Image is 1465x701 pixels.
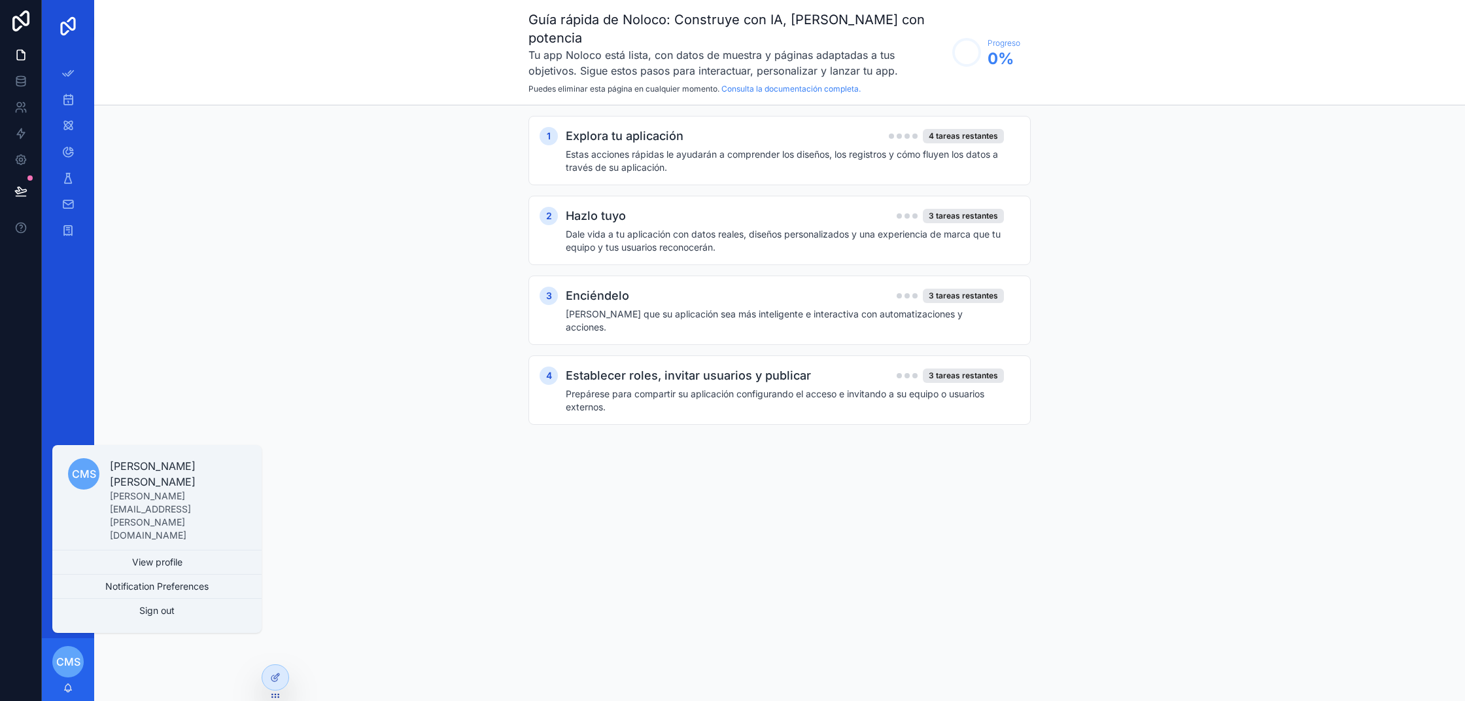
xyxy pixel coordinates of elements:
[58,16,78,37] img: Logotipo de la aplicación
[988,49,998,68] font: 0
[94,105,1465,448] div: contenido desplazable
[566,289,629,302] font: Enciéndelo
[998,49,1014,68] font: %
[546,290,552,301] font: 3
[929,370,998,380] font: 3 tareas restantes
[566,388,984,412] font: Prepárese para compartir su aplicación configurando el acceso e invitando a su equipo o usuarios ...
[929,291,998,300] font: 3 tareas restantes
[566,368,811,382] font: Establecer roles, invitar usuarios y publicar
[52,599,262,622] button: Sign out
[72,466,96,482] span: CMS
[528,84,719,94] font: Puedes eliminar esta página en cualquier momento.
[528,12,925,46] font: Guía rápida de Noloco: Construye con IA, [PERSON_NAME] con potencia
[566,209,626,223] font: Hazlo tuyo
[110,458,246,490] p: [PERSON_NAME] [PERSON_NAME]
[52,550,262,574] a: View profile
[56,655,80,668] font: CMS
[546,210,552,221] font: 2
[566,129,683,143] font: Explora tu aplicación
[929,211,998,221] font: 3 tareas restantes
[929,131,998,141] font: 4 tareas restantes
[547,130,551,141] font: 1
[110,490,246,542] p: [PERSON_NAME][EMAIL_ADDRESS][PERSON_NAME][DOMAIN_NAME]
[546,370,552,381] font: 4
[528,48,898,77] font: Tu app Noloco está lista, con datos de muestra y páginas adaptadas a tus objetivos. Sigue estos p...
[721,84,861,94] a: Consulta la documentación completa.
[988,38,1020,48] font: Progreso
[42,52,94,259] div: contenido desplazable
[566,228,1001,253] font: Dale vida a tu aplicación con datos reales, diseños personalizados y una experiencia de marca que...
[566,149,998,173] font: Estas acciones rápidas le ayudarán a comprender los diseños, los registros y cómo fluyen los dato...
[52,575,262,598] button: Notification Preferences
[566,308,963,333] font: [PERSON_NAME] que su aplicación sea más inteligente e interactiva con automatizaciones y acciones.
